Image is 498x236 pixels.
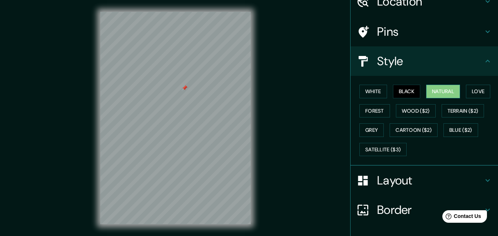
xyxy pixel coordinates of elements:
button: Black [393,85,421,98]
h4: Layout [377,173,483,188]
iframe: Help widget launcher [432,207,490,228]
div: Pins [351,17,498,46]
div: Style [351,46,498,76]
canvas: Map [100,12,251,224]
button: Natural [426,85,460,98]
div: Layout [351,166,498,195]
div: Border [351,195,498,225]
h4: Pins [377,24,483,39]
button: Wood ($2) [396,104,436,118]
h4: Style [377,54,483,68]
button: White [359,85,387,98]
button: Satellite ($3) [359,143,407,156]
button: Cartoon ($2) [390,123,438,137]
button: Grey [359,123,384,137]
button: Forest [359,104,390,118]
button: Love [466,85,490,98]
button: Terrain ($2) [442,104,484,118]
button: Blue ($2) [443,123,478,137]
h4: Border [377,202,483,217]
